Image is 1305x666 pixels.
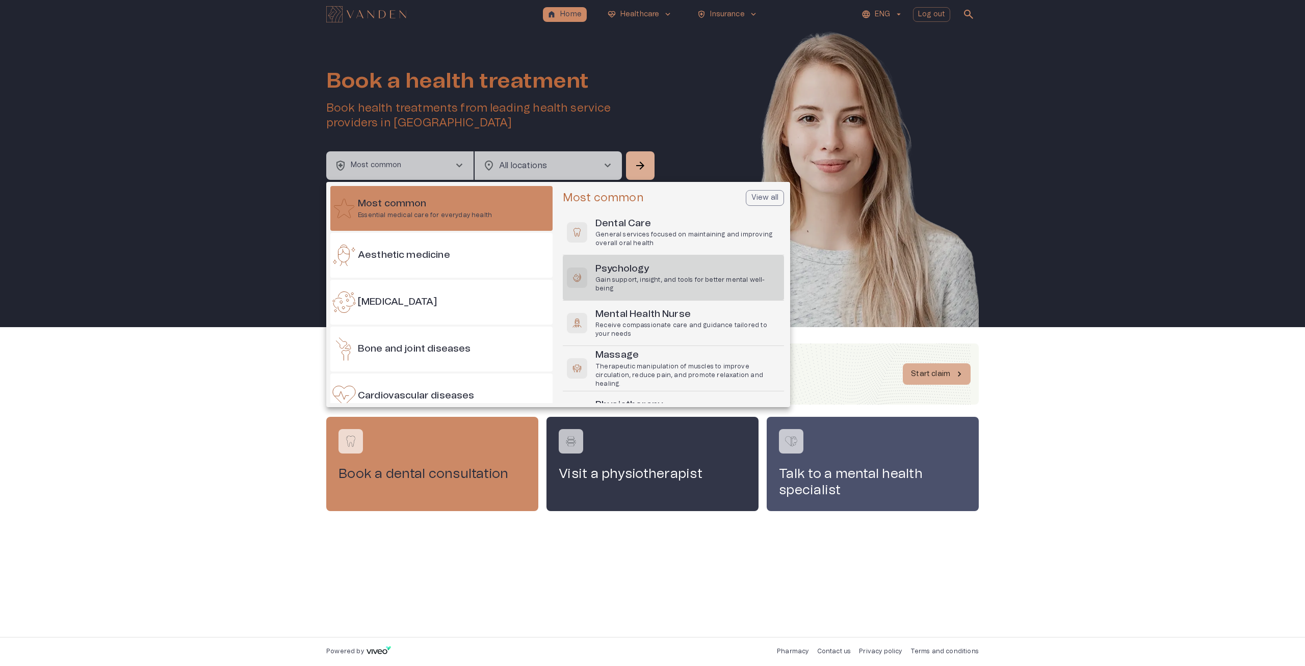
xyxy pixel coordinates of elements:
[595,230,780,248] p: General services focused on maintaining and improving overall oral health
[358,197,492,211] h6: Most common
[358,211,492,220] p: Essential medical care for everyday health
[751,193,778,203] p: View all
[595,321,780,338] p: Receive compassionate care and guidance tailored to your needs
[595,362,780,388] p: Therapeutic manipulation of muscles to improve circulation, reduce pain, and promote relaxation a...
[595,349,780,362] h6: Massage
[595,308,780,322] h6: Mental Health Nurse
[595,276,780,293] p: Gain support, insight, and tools for better mental well-being
[746,190,784,206] button: View all
[358,342,471,356] h6: Bone and joint diseases
[358,389,474,403] h6: Cardiovascular diseases
[358,249,450,262] h6: Aesthetic medicine
[563,191,644,205] h5: Most common
[358,296,437,309] h6: [MEDICAL_DATA]
[595,398,780,412] h6: Physiotherapy
[595,262,780,276] h6: Psychology
[595,217,780,231] h6: Dental Care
